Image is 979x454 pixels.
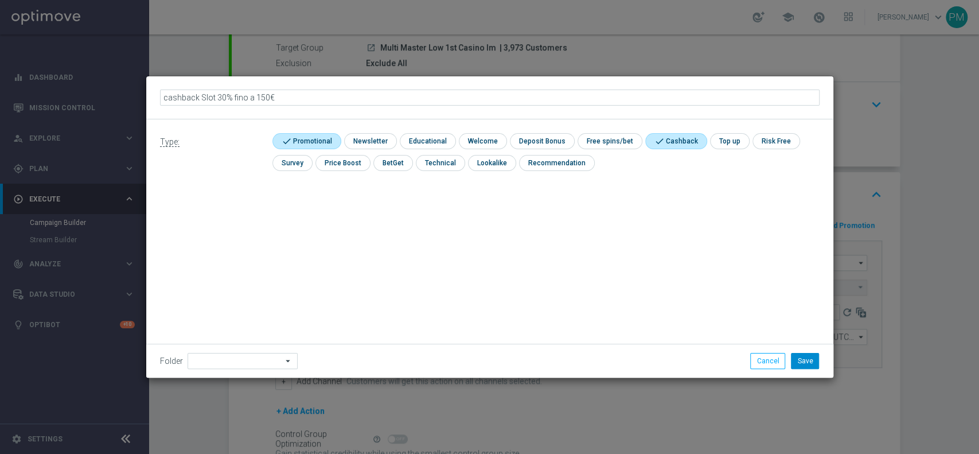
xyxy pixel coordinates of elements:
input: New Action [160,90,820,106]
i: arrow_drop_down [283,354,294,368]
span: Type: [160,137,180,147]
label: Folder [160,356,183,366]
button: Save [791,353,819,369]
button: Cancel [750,353,785,369]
